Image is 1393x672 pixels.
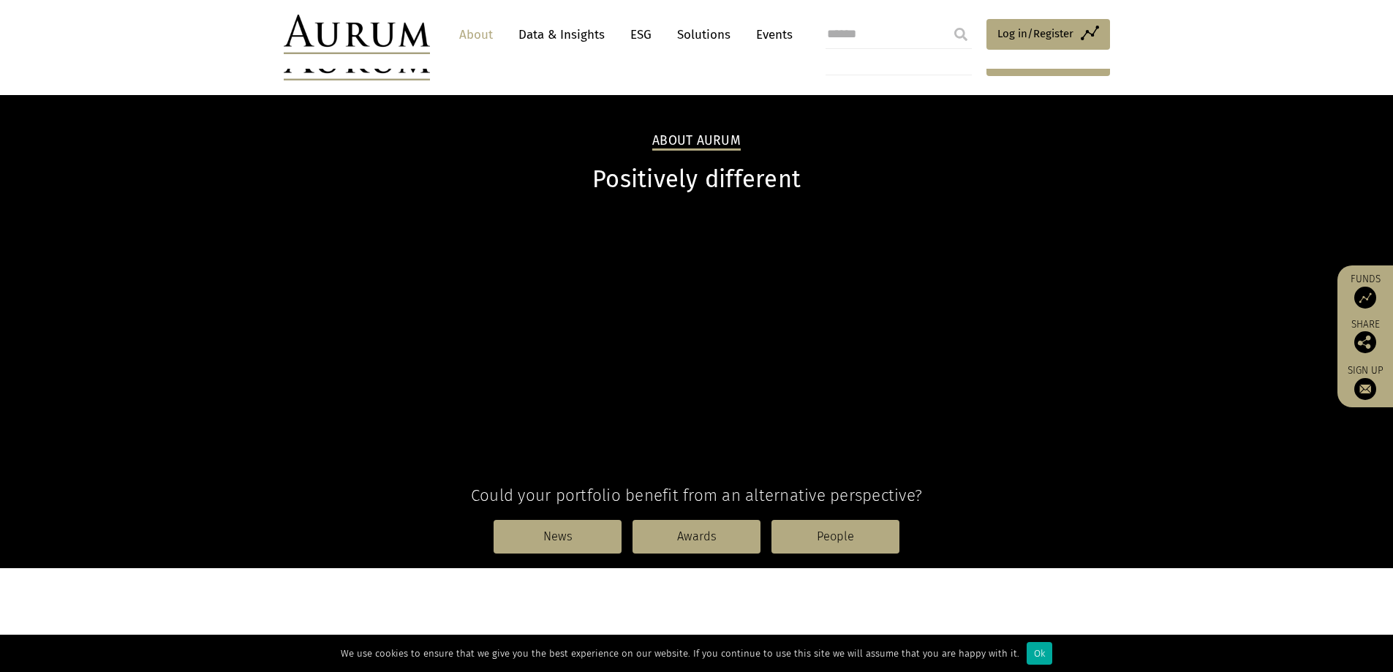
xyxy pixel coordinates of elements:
[1354,378,1376,400] img: Sign up to our newsletter
[749,21,793,48] a: Events
[623,21,659,48] a: ESG
[284,165,1110,194] h1: Positively different
[284,15,430,54] img: Aurum
[1345,364,1386,400] a: Sign up
[1354,331,1376,353] img: Share this post
[1345,273,1386,309] a: Funds
[997,25,1073,42] span: Log in/Register
[633,520,760,554] a: Awards
[986,19,1110,50] a: Log in/Register
[670,21,738,48] a: Solutions
[284,486,1110,505] h4: Could your portfolio benefit from an alternative perspective?
[1354,287,1376,309] img: Access Funds
[1345,320,1386,353] div: Share
[452,21,500,48] a: About
[1027,642,1052,665] div: Ok
[946,20,975,49] input: Submit
[494,520,622,554] a: News
[652,133,741,151] h2: About Aurum
[771,520,899,554] a: People
[511,21,612,48] a: Data & Insights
